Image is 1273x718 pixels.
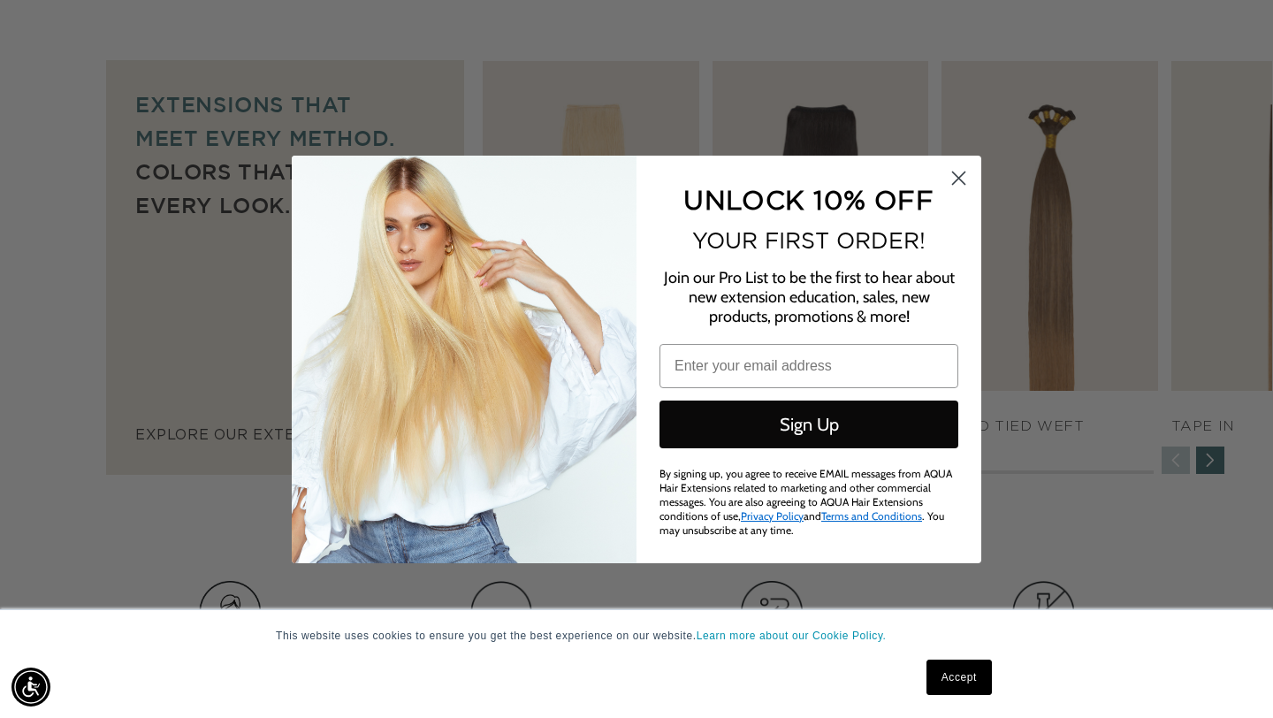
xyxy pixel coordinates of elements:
button: Sign Up [659,401,958,448]
div: Accessibility Menu [11,668,50,707]
a: Accept [926,660,992,695]
a: Privacy Policy [741,509,804,523]
p: This website uses cookies to ensure you get the best experience on our website. [276,628,997,644]
input: Enter your email address [659,344,958,388]
button: Close dialog [943,163,974,194]
span: YOUR FIRST ORDER! [692,228,926,253]
span: By signing up, you agree to receive EMAIL messages from AQUA Hair Extensions related to marketing... [659,467,952,537]
a: Terms and Conditions [821,509,922,523]
span: Join our Pro List to be the first to hear about new extension education, sales, new products, pro... [664,268,955,326]
a: Learn more about our Cookie Policy. [697,630,887,642]
img: daab8b0d-f573-4e8c-a4d0-05ad8d765127.png [292,156,636,563]
span: UNLOCK 10% OFF [683,185,934,214]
